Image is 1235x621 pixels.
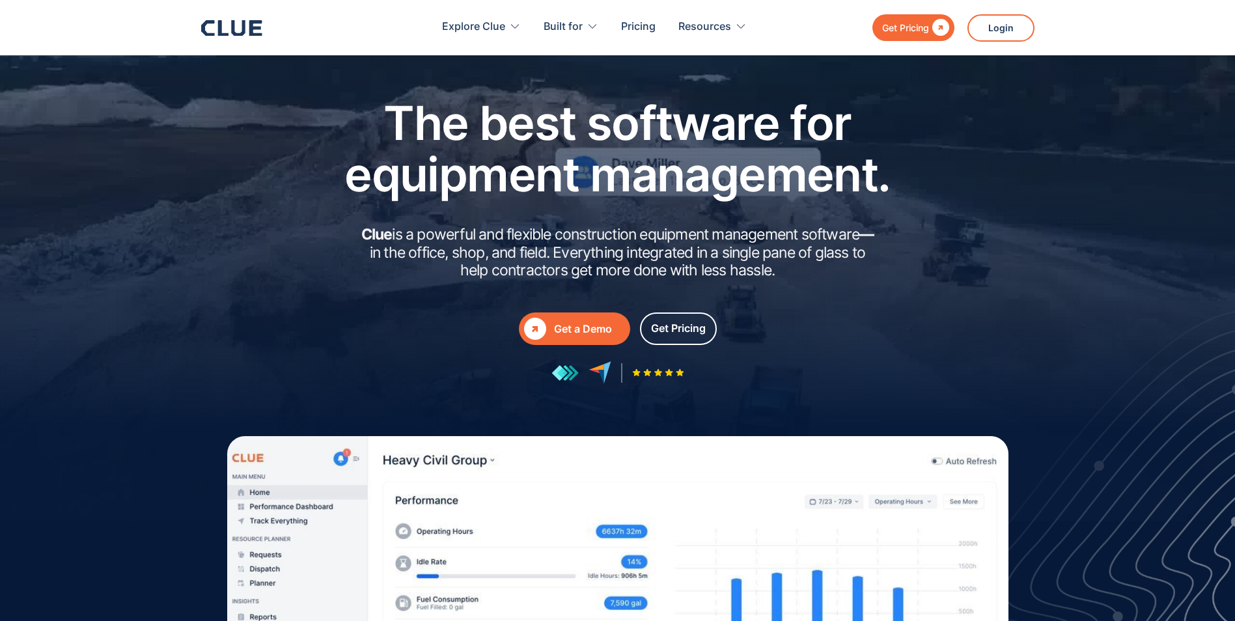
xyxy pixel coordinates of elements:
div:  [524,318,546,340]
div: Get Pricing [882,20,929,36]
a: Get a Demo [519,312,630,345]
a: Pricing [621,7,656,48]
strong: Clue [361,225,393,243]
div: Get a Demo [554,321,625,337]
div: Built for [544,7,598,48]
div: Explore Clue [442,7,521,48]
div: Built for [544,7,583,48]
div: Resources [678,7,747,48]
a: Get Pricing [872,14,954,41]
div: Explore Clue [442,7,505,48]
a: Get Pricing [640,312,717,345]
h1: The best software for equipment management. [325,97,911,200]
div: Resources [678,7,731,48]
div:  [929,20,949,36]
strong: — [859,225,874,243]
img: reviews at getapp [551,365,579,381]
img: Five-star rating icon [632,368,684,377]
h2: is a powerful and flexible construction equipment management software in the office, shop, and fi... [357,226,878,280]
img: reviews at capterra [589,361,611,384]
div: Get Pricing [651,320,706,337]
a: Login [967,14,1034,42]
